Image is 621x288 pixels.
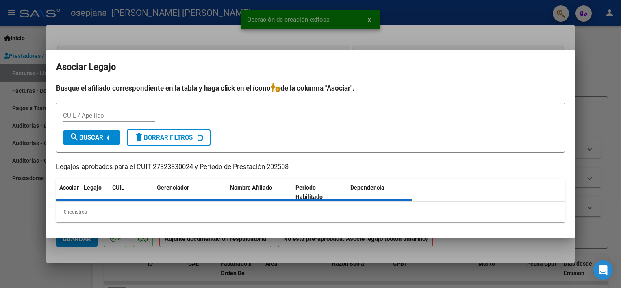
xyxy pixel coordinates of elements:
span: Nombre Afiliado [230,184,272,191]
div: Open Intercom Messenger [593,260,613,280]
mat-icon: search [69,132,79,142]
p: Legajos aprobados para el CUIT 27323830024 y Período de Prestación 202508 [56,162,565,172]
div: 0 registros [56,202,565,222]
span: CUIL [112,184,124,191]
span: Periodo Habilitado [295,184,323,200]
mat-icon: delete [134,132,144,142]
datatable-header-cell: Periodo Habilitado [292,179,347,206]
span: Gerenciador [157,184,189,191]
datatable-header-cell: Gerenciador [154,179,227,206]
h4: Busque el afiliado correspondiente en la tabla y haga click en el ícono de la columna "Asociar". [56,83,565,94]
button: Borrar Filtros [127,129,211,146]
datatable-header-cell: CUIL [109,179,154,206]
datatable-header-cell: Legajo [80,179,109,206]
span: Legajo [84,184,102,191]
span: Buscar [69,134,103,141]
button: Buscar [63,130,120,145]
h2: Asociar Legajo [56,59,565,75]
datatable-header-cell: Asociar [56,179,80,206]
datatable-header-cell: Dependencia [347,179,413,206]
span: Asociar [59,184,79,191]
span: Borrar Filtros [134,134,193,141]
datatable-header-cell: Nombre Afiliado [227,179,292,206]
span: Dependencia [350,184,384,191]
